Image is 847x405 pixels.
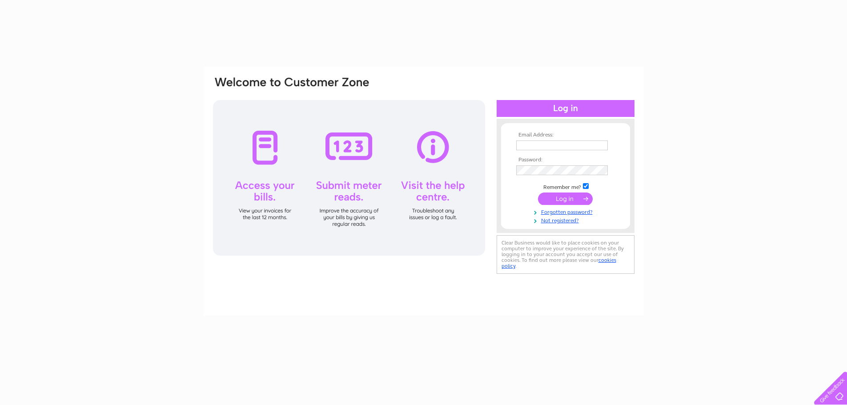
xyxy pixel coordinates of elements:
a: Forgotten password? [516,207,617,216]
div: Clear Business would like to place cookies on your computer to improve your experience of the sit... [497,235,634,274]
input: Submit [538,192,593,205]
a: Not registered? [516,216,617,224]
td: Remember me? [514,182,617,191]
th: Password: [514,157,617,163]
th: Email Address: [514,132,617,138]
a: cookies policy [502,257,616,269]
